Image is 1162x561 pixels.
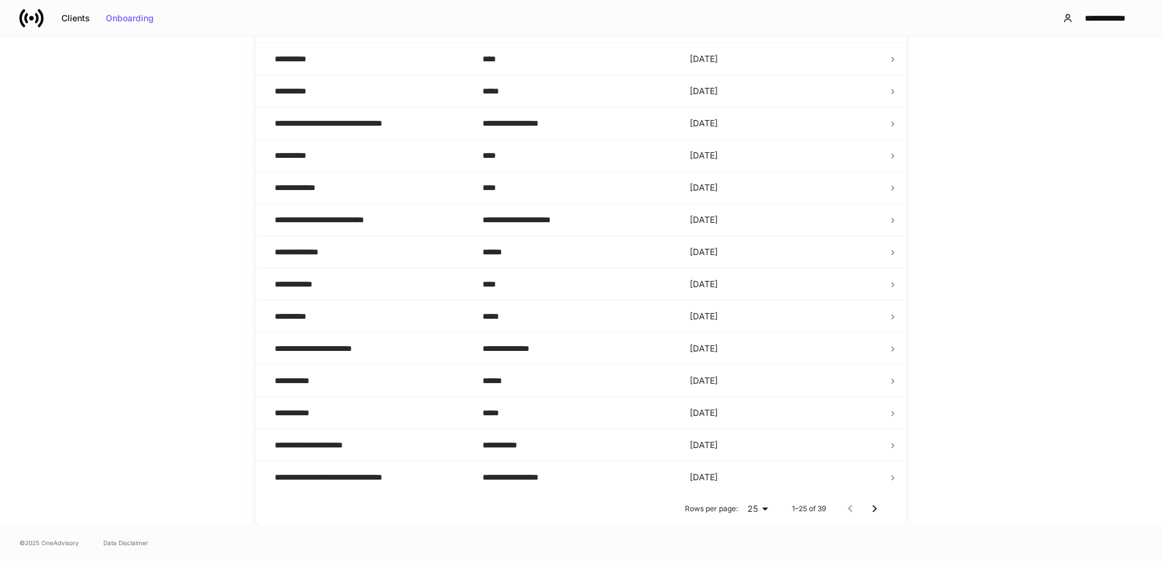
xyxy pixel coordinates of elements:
td: [DATE] [680,333,888,365]
td: [DATE] [680,204,888,236]
button: Go to next page [862,497,887,521]
td: [DATE] [680,365,888,397]
td: [DATE] [680,75,888,107]
div: Clients [61,14,90,22]
a: Data Disclaimer [103,538,148,548]
div: Onboarding [106,14,154,22]
td: [DATE] [680,461,888,494]
p: 1–25 of 39 [792,504,826,514]
div: 25 [743,503,772,515]
td: [DATE] [680,301,888,333]
td: [DATE] [680,236,888,268]
span: © 2025 OneAdvisory [19,538,79,548]
td: [DATE] [680,140,888,172]
td: [DATE] [680,268,888,301]
p: Rows per page: [685,504,738,514]
td: [DATE] [680,107,888,140]
td: [DATE] [680,172,888,204]
td: [DATE] [680,43,888,75]
td: [DATE] [680,397,888,429]
td: [DATE] [680,429,888,461]
button: Clients [53,8,98,28]
button: Onboarding [98,8,162,28]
